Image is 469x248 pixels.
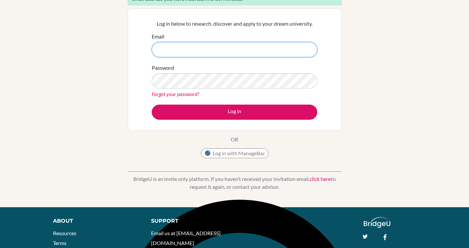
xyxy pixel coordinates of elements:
[53,230,76,236] a: Resources
[151,217,228,225] div: Support
[310,176,331,182] a: click here
[128,175,342,191] p: BridgeU is an invite only platform. If you haven’t received your invitation email, to request it ...
[53,217,136,225] div: About
[201,148,269,158] button: Log in with ManageBac
[152,64,174,72] label: Password
[152,20,317,28] p: Log in below to research, discover and apply to your dream university.
[151,230,221,246] a: Email us at [EMAIL_ADDRESS][DOMAIN_NAME]
[152,91,199,97] a: Forgot your password?
[152,33,164,40] label: Email
[53,240,66,246] a: Terms
[231,136,238,143] p: OR
[364,217,390,228] img: logo_white@2x-f4f0deed5e89b7ecb1c2cc34c3e3d731f90f0f143d5ea2071677605dd97b5244.png
[152,105,317,120] button: Log in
